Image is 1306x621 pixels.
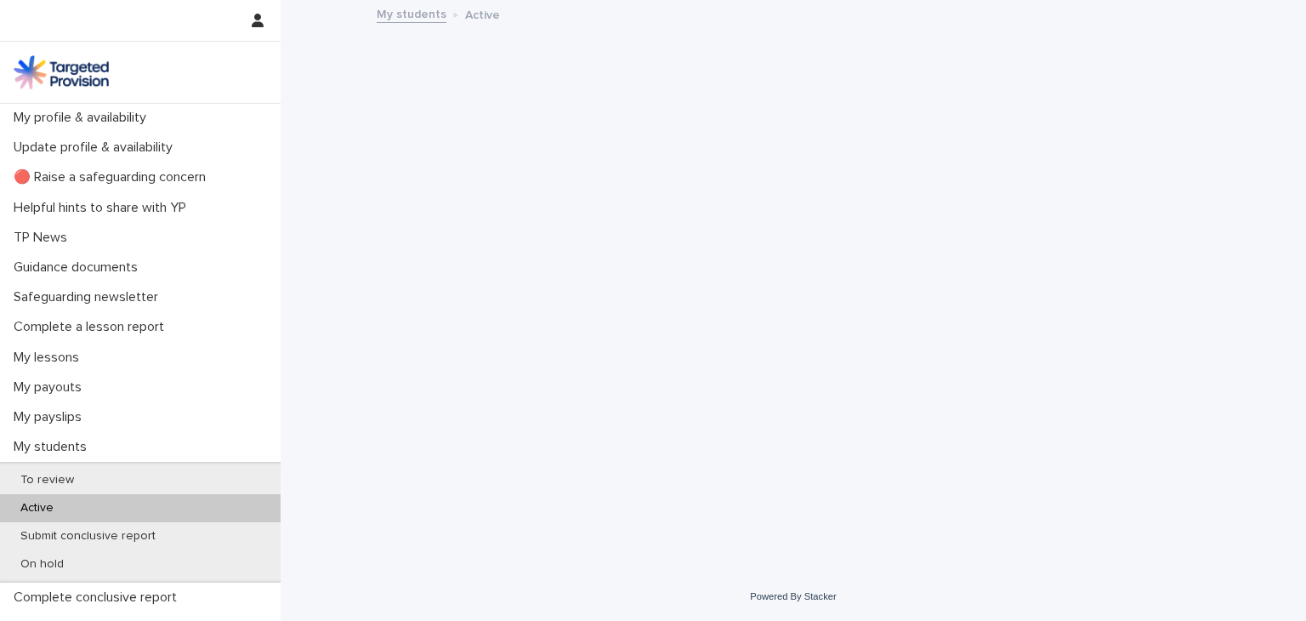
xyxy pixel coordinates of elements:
[7,590,190,606] p: Complete conclusive report
[7,529,169,544] p: Submit conclusive report
[7,140,186,156] p: Update profile & availability
[7,501,67,516] p: Active
[7,289,172,305] p: Safeguarding newsletter
[7,110,160,126] p: My profile & availability
[7,230,81,246] p: TP News
[7,473,88,487] p: To review
[7,409,95,425] p: My payslips
[7,557,77,572] p: On hold
[14,55,109,89] img: M5nRWzHhSzIhMunXDL62
[7,379,95,396] p: My payouts
[750,591,836,601] a: Powered By Stacker
[7,439,100,455] p: My students
[7,350,93,366] p: My lessons
[465,4,500,23] p: Active
[377,3,446,23] a: My students
[7,169,219,185] p: 🔴 Raise a safeguarding concern
[7,259,151,276] p: Guidance documents
[7,319,178,335] p: Complete a lesson report
[7,200,200,216] p: Helpful hints to share with YP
